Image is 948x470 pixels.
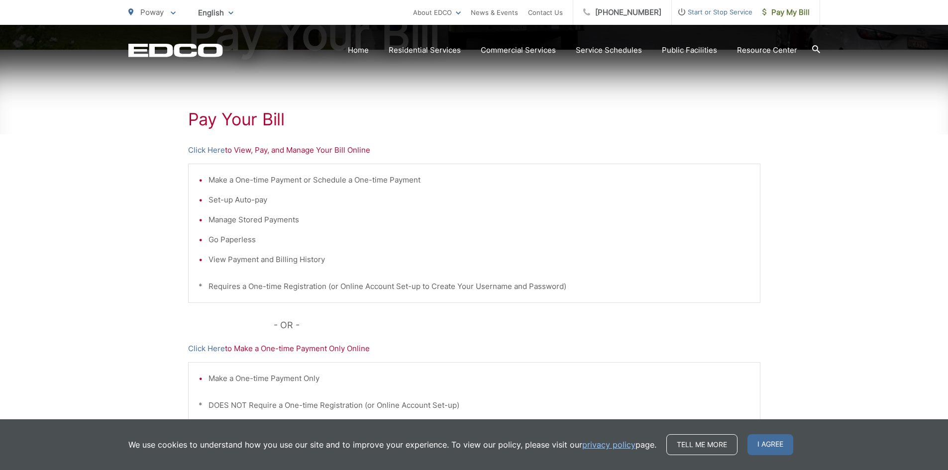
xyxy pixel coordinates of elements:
[389,44,461,56] a: Residential Services
[209,234,750,246] li: Go Paperless
[188,144,760,156] p: to View, Pay, and Manage Your Bill Online
[209,373,750,384] li: Make a One-time Payment Only
[188,144,225,156] a: Click Here
[191,4,241,21] span: English
[128,439,656,451] p: We use cookies to understand how you use our site and to improve your experience. To view our pol...
[188,109,760,129] h1: Pay Your Bill
[666,434,737,455] a: Tell me more
[140,7,164,17] span: Poway
[199,281,750,292] p: * Requires a One-time Registration (or Online Account Set-up to Create Your Username and Password)
[413,6,461,18] a: About EDCO
[662,44,717,56] a: Public Facilities
[747,434,793,455] span: I agree
[199,399,750,411] p: * DOES NOT Require a One-time Registration (or Online Account Set-up)
[471,6,518,18] a: News & Events
[209,254,750,266] li: View Payment and Billing History
[576,44,642,56] a: Service Schedules
[128,43,223,57] a: EDCD logo. Return to the homepage.
[209,214,750,226] li: Manage Stored Payments
[582,439,635,451] a: privacy policy
[188,343,760,355] p: to Make a One-time Payment Only Online
[209,194,750,206] li: Set-up Auto-pay
[188,343,225,355] a: Click Here
[348,44,369,56] a: Home
[762,6,810,18] span: Pay My Bill
[481,44,556,56] a: Commercial Services
[209,174,750,186] li: Make a One-time Payment or Schedule a One-time Payment
[737,44,797,56] a: Resource Center
[528,6,563,18] a: Contact Us
[274,318,760,333] p: - OR -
